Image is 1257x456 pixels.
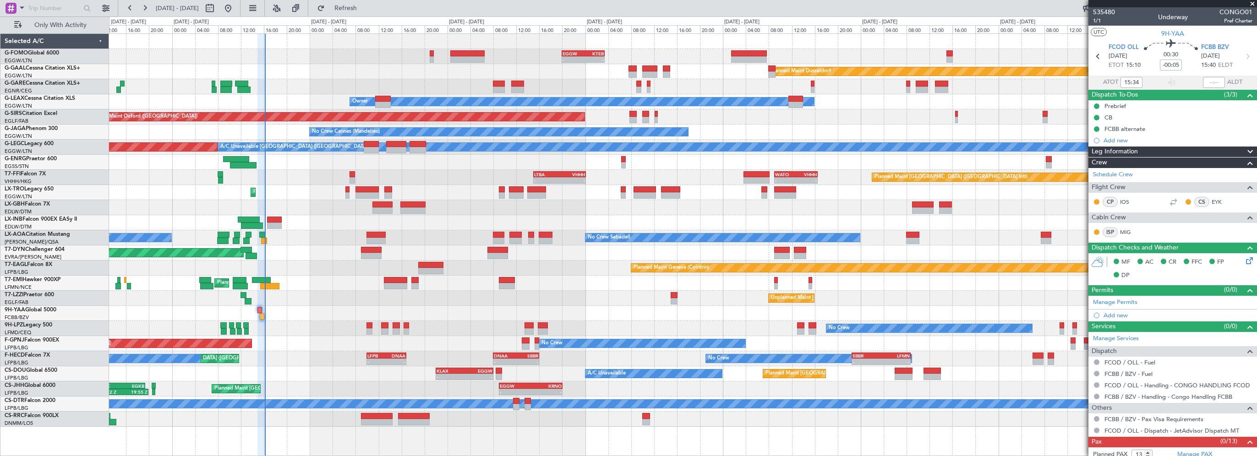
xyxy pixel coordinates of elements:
[5,329,31,336] a: LFMD/CEQ
[437,374,465,380] div: -
[130,352,274,365] div: Planned Maint [GEOGRAPHIC_DATA] ([GEOGRAPHIC_DATA])
[796,178,817,183] div: -
[815,25,838,33] div: 16:00
[493,25,516,33] div: 08:00
[5,413,24,418] span: CS-RRC
[559,172,585,177] div: VHHH
[952,25,975,33] div: 16:00
[5,314,29,321] a: FCBB/BZV
[5,96,75,101] a: G-LEAXCessna Citation XLS
[765,367,910,380] div: Planned Maint [GEOGRAPHIC_DATA] ([GEOGRAPHIC_DATA])
[1145,258,1153,267] span: AC
[387,353,405,358] div: DNAA
[516,353,538,358] div: SBBR
[217,276,294,290] div: Planned Maint [PERSON_NAME]
[5,232,70,237] a: LX-AOACitation Mustang
[1104,136,1252,144] div: Add new
[264,25,287,33] div: 16:00
[5,171,46,177] a: T7-FFIFalcon 7X
[5,375,28,381] a: LFPB/LBG
[516,359,538,364] div: -
[5,390,28,396] a: LFPB/LBG
[5,111,22,116] span: G-SIRS
[1022,25,1044,33] div: 04:00
[907,25,929,33] div: 08:00
[1104,102,1126,110] div: Prebrief
[449,18,484,26] div: [DATE] - [DATE]
[5,262,52,267] a: T7-EAGLFalcon 8X
[881,359,910,364] div: -
[534,178,560,183] div: -
[5,368,26,373] span: CS-DOU
[1158,12,1188,22] div: Underway
[5,126,58,131] a: G-JAGAPhenom 300
[1092,285,1113,296] span: Permits
[313,1,368,16] button: Refresh
[5,254,61,261] a: EVRA/[PERSON_NAME]
[796,172,817,177] div: VHHH
[241,25,264,33] div: 12:00
[437,368,465,374] div: KLAX
[1092,157,1107,168] span: Crew
[5,208,32,215] a: EDLW/DTM
[5,133,32,140] a: EGGW/LTN
[5,217,77,222] a: LX-INBFalcon 900EX EASy II
[5,353,50,358] a: F-HECDFalcon 7X
[220,140,369,154] div: A/C Unavailable [GEOGRAPHIC_DATA] ([GEOGRAPHIC_DATA])
[10,18,99,33] button: Only With Activity
[5,262,27,267] span: T7-EAGL
[5,277,22,282] span: T7-EMI
[1091,28,1107,36] button: UTC
[149,25,172,33] div: 20:00
[929,25,952,33] div: 12:00
[5,87,32,94] a: EGNR/CEG
[792,25,815,33] div: 12:00
[1104,125,1145,133] div: FCBB alternate
[5,178,32,185] a: VHHH/HKG
[425,25,448,33] div: 20:00
[769,25,792,33] div: 08:00
[1104,427,1239,434] a: FCOD / OLL - Dispatch - JetAdvisor Dispatch MT
[5,141,24,147] span: G-LEGC
[530,383,562,389] div: KRNO
[5,193,32,200] a: EGGW/LTN
[853,353,881,358] div: SBBR
[5,81,26,86] span: G-GARE
[5,383,55,388] a: CS-JHHGlobal 6000
[563,51,583,56] div: EGGW
[884,25,907,33] div: 04:00
[126,25,149,33] div: 16:00
[287,25,310,33] div: 20:00
[24,22,97,28] span: Only With Activity
[103,25,126,33] div: 12:00
[5,344,28,351] a: LFPB/LBG
[465,368,492,374] div: EGGW
[1201,43,1229,52] span: FCBB BZV
[1224,90,1237,99] span: (3/3)
[5,72,32,79] a: EGGW/LTN
[387,359,405,364] div: -
[1104,381,1250,389] a: FCOD / OLL - Handling - CONGO HANDLING FCOD
[5,277,60,282] a: T7-EMIHawker 900XP
[311,18,346,26] div: [DATE] - [DATE]
[654,25,677,33] div: 12:00
[1194,197,1209,207] div: CS
[5,65,26,71] span: G-GAAL
[5,171,21,177] span: T7-FFI
[1109,61,1124,70] span: ETOT
[100,389,124,395] div: 11:22 Z
[999,25,1022,33] div: 00:00
[5,247,65,252] a: T7-DYNChallenger 604
[861,25,884,33] div: 00:00
[195,25,218,33] div: 04:00
[5,307,25,313] span: 9H-YAA
[327,5,365,11] span: Refresh
[746,25,769,33] div: 04:00
[775,172,796,177] div: WATO
[28,1,81,15] input: Trip Number
[214,382,359,396] div: Planned Maint [GEOGRAPHIC_DATA] ([GEOGRAPHIC_DATA])
[218,25,241,33] div: 08:00
[5,223,32,230] a: EDLW/DTM
[124,389,148,395] div: 19:55 Z
[5,420,33,427] a: DNMM/LOS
